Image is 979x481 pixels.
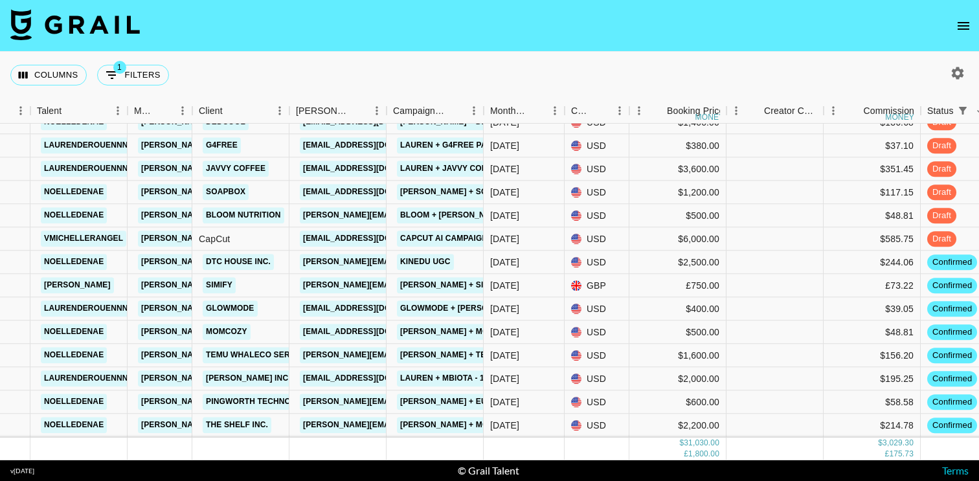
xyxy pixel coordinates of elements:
div: Talent [37,98,62,124]
a: laurenderouennn [41,301,131,317]
div: USD [565,205,629,228]
div: money [695,113,725,121]
a: [PERSON_NAME][EMAIL_ADDRESS][DOMAIN_NAME] [138,254,349,271]
a: noelledenae [41,348,107,364]
button: Sort [746,102,764,120]
div: $58.58 [824,391,921,414]
span: draft [927,233,956,245]
a: [EMAIL_ADDRESS][DOMAIN_NAME] [300,138,445,154]
div: USD [565,368,629,391]
button: Sort [446,102,464,120]
div: Creator Commmission Override [764,98,817,124]
span: confirmed [927,280,977,292]
div: $39.05 [824,298,921,321]
div: Aug '25 [490,302,519,315]
span: confirmed [927,373,977,385]
div: USD [565,228,629,251]
div: Month Due [490,98,527,124]
div: [PERSON_NAME] [296,98,349,124]
button: Show filters [97,65,169,85]
a: [EMAIL_ADDRESS][DOMAIN_NAME] [300,161,445,177]
div: USD [565,391,629,414]
div: $48.81 [824,205,921,228]
div: $1,600.00 [629,344,726,368]
a: Lauren + Javvy Coffee - UGC [397,161,530,177]
button: Sort [592,102,610,120]
button: Sort [527,102,545,120]
div: Talent [30,98,128,124]
a: vmichellerangel [41,231,126,247]
div: Currency [571,98,592,124]
a: [PERSON_NAME][EMAIL_ADDRESS][DOMAIN_NAME] [300,278,511,294]
div: $ [679,438,684,449]
button: open drawer [951,13,976,39]
a: GLOWMODE [203,301,258,317]
div: $214.78 [824,414,921,438]
button: Sort [223,102,241,120]
a: laurenderouennn [41,161,131,177]
button: Select columns [10,65,87,85]
div: $1,200.00 [629,181,726,205]
span: draft [927,210,956,222]
span: confirmed [927,396,977,408]
div: Status [927,98,954,124]
a: G4free [203,138,241,154]
div: USD [565,414,629,438]
a: noelledenae [41,418,107,434]
span: confirmed [927,419,977,432]
div: $2,000.00 [629,368,726,391]
div: 175.73 [889,449,914,460]
div: Aug '25 [490,162,519,175]
a: CapCut AI Campaign [397,231,491,247]
div: Aug '25 [490,186,519,199]
a: [PERSON_NAME][EMAIL_ADDRESS][DOMAIN_NAME] [138,348,349,364]
button: Menu [173,101,192,120]
a: [EMAIL_ADDRESS][DOMAIN_NAME] [300,301,445,317]
a: [PERSON_NAME][EMAIL_ADDRESS][DOMAIN_NAME] [300,254,511,271]
span: draft [927,117,956,129]
button: Menu [610,101,629,120]
div: $2,500.00 [629,251,726,274]
a: [EMAIL_ADDRESS][DOMAIN_NAME] [300,324,445,341]
a: [PERSON_NAME] + Temu [397,348,501,364]
button: Sort [62,102,80,120]
a: noelledenae [41,324,107,341]
div: Aug '25 [490,116,519,129]
a: Lauren + MBiota - 1 IG Reel + 2 IG Stories + 60 days of paid usage [397,371,688,387]
div: money [885,113,914,121]
a: [PERSON_NAME] + Mommy's Bliss - 1 TikTok, 2 UGC Images, 30 days paid, 90 days organic usage [397,418,813,434]
div: Aug '25 [490,232,519,245]
div: USD [565,321,629,344]
div: £ [684,449,688,460]
div: Creator Commmission Override [726,98,824,124]
span: draft [927,163,956,175]
a: [PERSON_NAME][EMAIL_ADDRESS][DOMAIN_NAME] [138,208,349,224]
a: Lauren + G4Free Pants [397,138,506,154]
a: noelledenae [41,185,107,201]
div: $351.45 [824,158,921,181]
div: $3,600.00 [629,158,726,181]
span: confirmed [927,350,977,362]
div: $117.15 [824,181,921,205]
a: [PERSON_NAME] [41,278,114,294]
a: [PERSON_NAME] + Simify August [397,278,541,294]
a: [PERSON_NAME][EMAIL_ADDRESS][DOMAIN_NAME] [138,231,349,247]
a: [PERSON_NAME][EMAIL_ADDRESS][DOMAIN_NAME] [300,208,511,224]
div: $400.00 [629,298,726,321]
div: GBP [565,274,629,298]
a: noelledenae [41,394,107,410]
a: Javvy Coffee [203,161,269,177]
a: TEMU Whaleco Services, LLC ([GEOGRAPHIC_DATA]) [203,348,429,364]
div: Aug '25 [490,279,519,292]
a: Glowmode + [PERSON_NAME] [397,301,527,317]
a: [PERSON_NAME] + Momcozy (Bra + Belly Band) [397,324,604,341]
div: $37.10 [824,135,921,158]
a: The Shelf Inc. [203,418,271,434]
div: $ [878,438,883,449]
button: Sort [349,102,367,120]
div: Manager [134,98,155,124]
a: laurenderouennn [41,138,131,154]
a: [PERSON_NAME][EMAIL_ADDRESS][DOMAIN_NAME] [138,185,349,201]
div: Aug '25 [490,372,519,385]
a: Terms [942,464,969,476]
